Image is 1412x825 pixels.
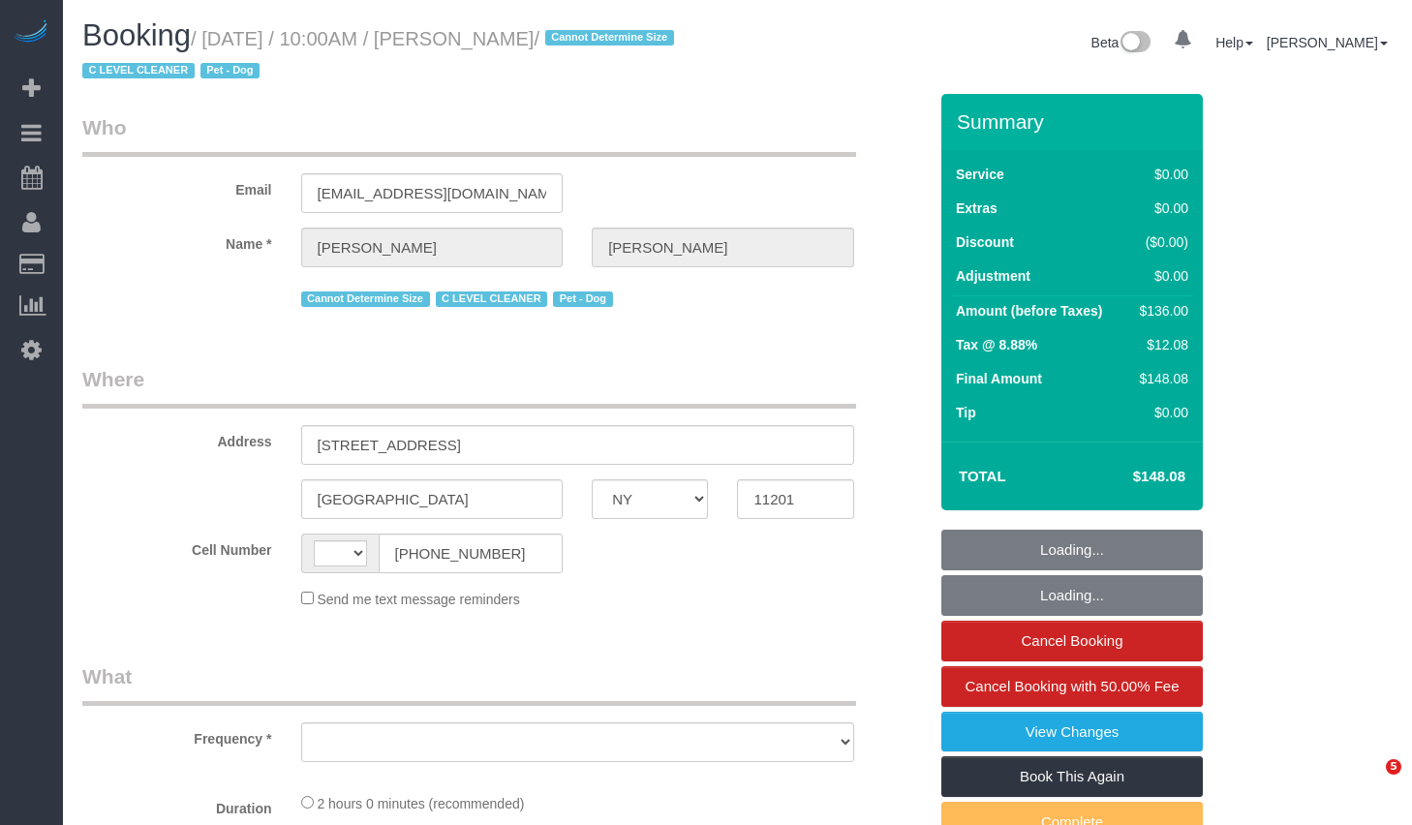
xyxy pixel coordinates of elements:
label: Tip [956,403,976,422]
span: Cannot Determine Size [301,291,430,307]
span: Booking [82,18,191,52]
img: New interface [1119,31,1151,56]
div: $0.00 [1132,199,1188,218]
label: Extras [956,199,998,218]
label: Tax @ 8.88% [956,335,1037,354]
label: Address [68,425,287,451]
div: $0.00 [1132,266,1188,286]
label: Cell Number [68,534,287,560]
a: Help [1215,35,1253,50]
div: $136.00 [1132,301,1188,321]
a: Book This Again [941,756,1203,797]
span: Send me text message reminders [317,592,519,607]
div: $0.00 [1132,165,1188,184]
div: $12.08 [1132,335,1188,354]
div: $148.08 [1132,369,1188,388]
input: Cell Number [379,534,564,573]
label: Frequency * [68,722,287,749]
h4: $148.08 [1075,469,1185,485]
span: C LEVEL CLEANER [82,63,195,78]
input: City [301,479,564,519]
span: 5 [1386,759,1401,775]
input: Email [301,173,564,213]
strong: Total [959,468,1006,484]
img: Automaid Logo [12,19,50,46]
input: Zip Code [737,479,853,519]
a: View Changes [941,712,1203,752]
a: Beta [1091,35,1151,50]
a: [PERSON_NAME] [1267,35,1388,50]
span: Pet - Dog [553,291,612,307]
span: C LEVEL CLEANER [436,291,548,307]
label: Name * [68,228,287,254]
div: ($0.00) [1132,232,1188,252]
a: Cancel Booking with 50.00% Fee [941,666,1203,707]
div: $0.00 [1132,403,1188,422]
label: Adjustment [956,266,1030,286]
span: Pet - Dog [200,63,260,78]
small: / [DATE] / 10:00AM / [PERSON_NAME] [82,28,680,82]
input: First Name [301,228,564,267]
a: Cancel Booking [941,621,1203,661]
legend: Who [82,113,856,157]
legend: Where [82,365,856,409]
label: Email [68,173,287,199]
label: Duration [68,792,287,818]
h3: Summary [957,110,1193,133]
label: Discount [956,232,1014,252]
span: 2 hours 0 minutes (recommended) [317,796,524,811]
span: Cancel Booking with 50.00% Fee [966,678,1180,694]
iframe: Intercom live chat [1346,759,1393,806]
label: Amount (before Taxes) [956,301,1102,321]
span: Cannot Determine Size [545,30,674,46]
label: Service [956,165,1004,184]
label: Final Amount [956,369,1042,388]
input: Last Name [592,228,854,267]
legend: What [82,662,856,706]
